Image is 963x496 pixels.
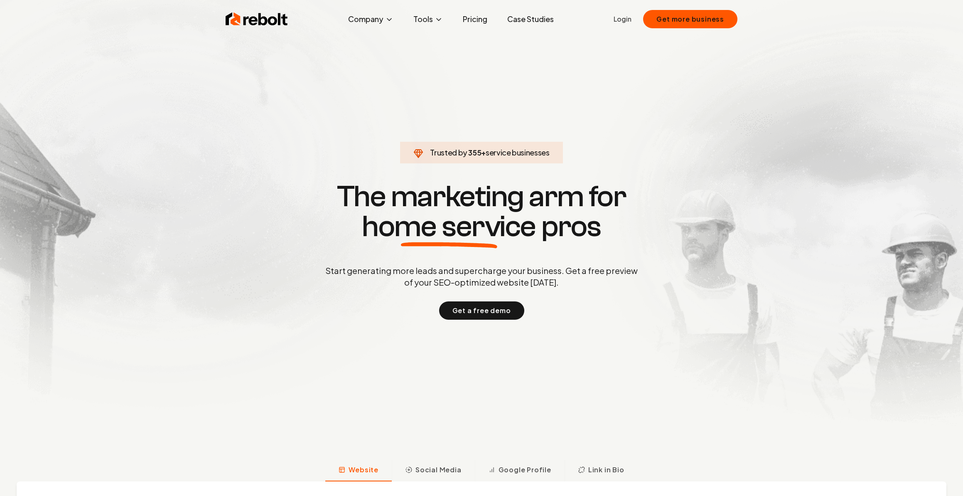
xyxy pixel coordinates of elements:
[501,11,560,27] a: Case Studies
[439,301,524,320] button: Get a free demo
[349,465,378,475] span: Website
[392,460,475,481] button: Social Media
[486,148,550,157] span: service businesses
[499,465,551,475] span: Google Profile
[226,11,288,27] img: Rebolt Logo
[430,148,467,157] span: Trusted by
[614,14,631,24] a: Login
[643,10,737,28] button: Get more business
[588,465,624,475] span: Link in Bio
[565,460,638,481] button: Link in Bio
[325,460,392,481] button: Website
[468,147,481,158] span: 355
[475,460,565,481] button: Google Profile
[407,11,450,27] button: Tools
[456,11,494,27] a: Pricing
[282,182,681,242] h1: The marketing arm for pros
[362,212,536,242] span: home service
[324,265,639,288] p: Start generating more leads and supercharge your business. Get a free preview of your SEO-optimiz...
[481,148,486,157] span: +
[415,465,462,475] span: Social Media
[341,11,400,27] button: Company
